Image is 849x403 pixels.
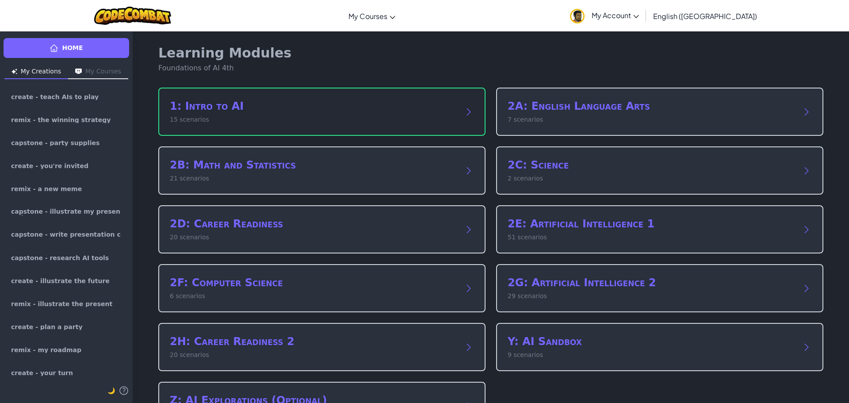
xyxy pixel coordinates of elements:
span: My Account [592,11,639,20]
a: create - your turn [4,362,129,384]
span: remix - the winning strategy [11,117,111,123]
h2: 2E: Artificial Intelligence 1 [508,217,794,231]
span: 🌙 [107,387,115,394]
a: My Courses [344,4,400,28]
span: capstone - illustrate my presentation [11,208,122,215]
p: 51 scenarios [508,233,794,242]
a: capstone - write presentation copy [4,224,129,246]
p: 29 scenarios [508,292,794,301]
span: Home [62,43,83,53]
a: capstone - illustrate my presentation [4,201,129,223]
h2: 2C: Science [508,158,794,172]
a: create - you're invited [4,155,129,177]
img: avatar [570,9,585,23]
h1: Learning Modules [158,45,291,61]
span: capstone - party supplies [11,140,99,146]
span: create - teach AIs to play [11,94,99,100]
h2: 1: Intro to AI [170,99,456,113]
span: remix - my roadmap [11,347,81,353]
a: create - plan a party [4,316,129,338]
span: remix - illustrate the present [11,301,112,307]
span: create - your turn [11,370,73,376]
h2: 2D: Career Readiness [170,217,456,231]
a: Home [4,38,129,58]
a: remix - my roadmap [4,339,129,361]
a: remix - illustrate the present [4,293,129,315]
p: 20 scenarios [170,350,456,360]
p: 6 scenarios [170,292,456,301]
img: Icon [75,69,82,74]
img: CodeCombat logo [94,7,172,25]
h2: 2H: Career Readiness 2 [170,334,456,349]
span: capstone - write presentation copy [11,231,122,238]
p: 15 scenarios [170,115,456,124]
h2: 2A: English Language Arts [508,99,794,113]
span: create - you're invited [11,163,88,169]
p: 21 scenarios [170,174,456,183]
p: 2 scenarios [508,174,794,183]
img: Icon [11,69,17,74]
button: My Courses [68,65,128,79]
a: My Account [566,2,643,30]
span: My Courses [348,12,387,21]
a: capstone - party supplies [4,132,129,154]
p: 9 scenarios [508,350,794,360]
h2: 2G: Artificial Intelligence 2 [508,276,794,290]
a: create - illustrate the future [4,270,129,292]
a: remix - a new meme [4,178,129,200]
p: 20 scenarios [170,233,456,242]
span: remix - a new meme [11,186,82,192]
span: English ([GEOGRAPHIC_DATA]) [653,12,757,21]
a: capstone - research AI tools [4,247,129,269]
p: Foundations of AI 4th [158,63,291,73]
span: create - illustrate the future [11,278,110,284]
button: My Creations [4,65,68,79]
span: create - plan a party [11,324,83,330]
a: create - teach AIs to play [4,86,129,107]
span: capstone - research AI tools [11,255,109,261]
h2: Y: AI Sandbox [508,334,794,349]
h2: 2F: Computer Science [170,276,456,290]
p: 7 scenarios [508,115,794,124]
a: remix - the winning strategy [4,109,129,130]
h2: 2B: Math and Statistics [170,158,456,172]
button: 🌙 [107,385,115,396]
a: English ([GEOGRAPHIC_DATA]) [649,4,761,28]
